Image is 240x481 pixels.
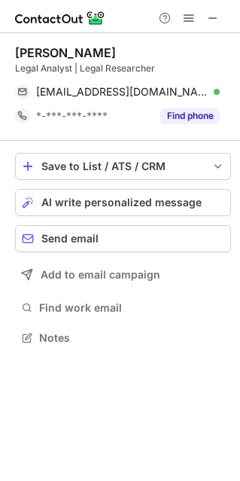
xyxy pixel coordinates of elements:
[15,327,231,349] button: Notes
[15,45,116,60] div: [PERSON_NAME]
[160,108,220,123] button: Reveal Button
[15,9,105,27] img: ContactOut v5.3.10
[15,189,231,216] button: AI write personalized message
[41,233,99,245] span: Send email
[15,153,231,180] button: save-profile-one-click
[15,261,231,288] button: Add to email campaign
[15,297,231,318] button: Find work email
[15,225,231,252] button: Send email
[15,62,231,75] div: Legal Analyst | Legal Researcher
[39,331,225,345] span: Notes
[41,196,202,209] span: AI write personalized message
[39,301,225,315] span: Find work email
[41,269,160,281] span: Add to email campaign
[36,85,208,99] span: [EMAIL_ADDRESS][DOMAIN_NAME]
[41,160,205,172] div: Save to List / ATS / CRM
